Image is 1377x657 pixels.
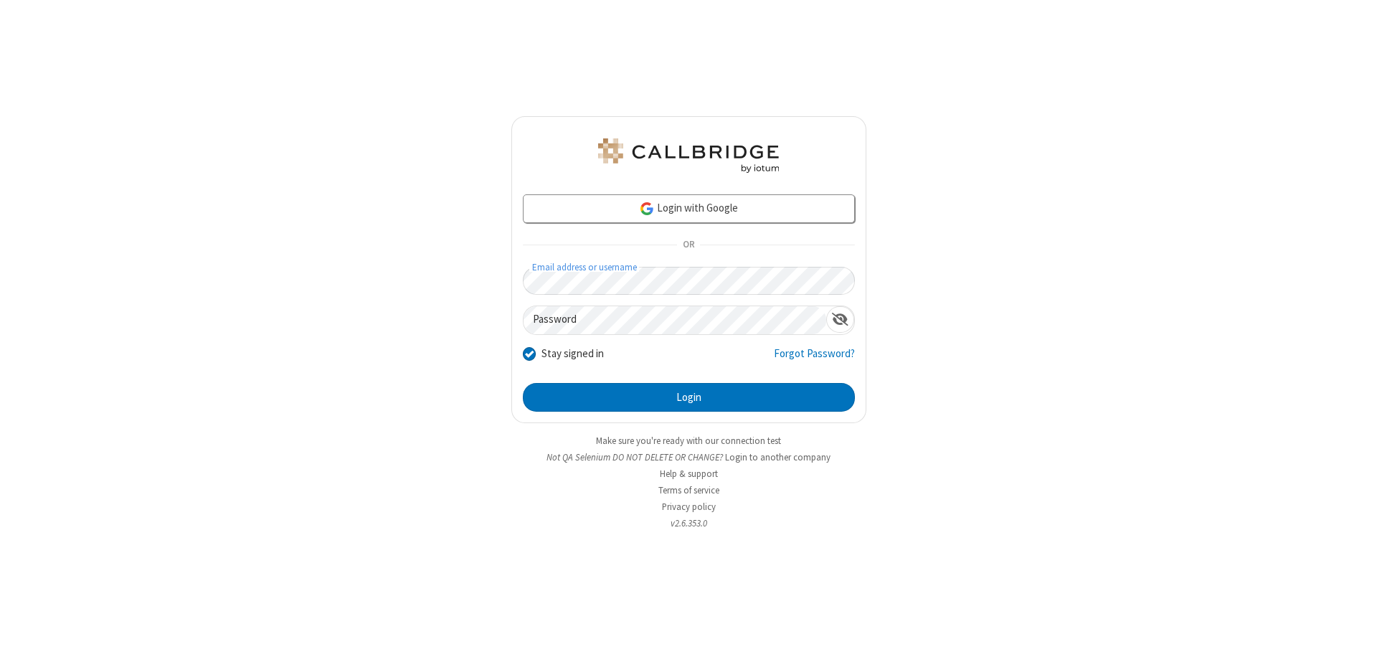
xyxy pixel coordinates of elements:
a: Login with Google [523,194,855,223]
a: Terms of service [658,484,719,496]
li: v2.6.353.0 [511,516,866,530]
li: Not QA Selenium DO NOT DELETE OR CHANGE? [511,450,866,464]
a: Make sure you're ready with our connection test [596,435,781,447]
a: Help & support [660,468,718,480]
button: Login [523,383,855,412]
button: Login to another company [725,450,831,464]
img: google-icon.png [639,201,655,217]
span: OR [677,235,700,255]
a: Forgot Password? [774,346,855,373]
img: QA Selenium DO NOT DELETE OR CHANGE [595,138,782,173]
a: Privacy policy [662,501,716,513]
input: Email address or username [523,267,855,295]
label: Stay signed in [541,346,604,362]
div: Show password [826,306,854,333]
input: Password [524,306,826,334]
